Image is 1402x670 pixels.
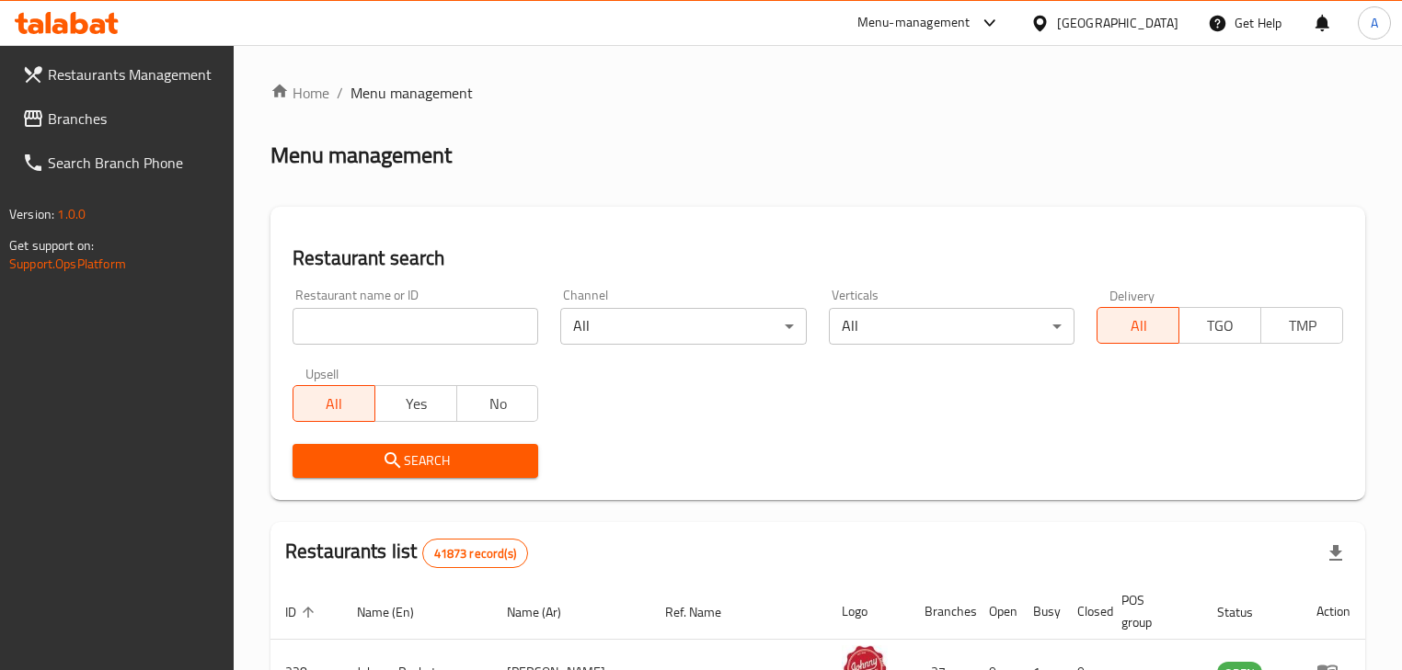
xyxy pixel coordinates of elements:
[350,82,473,104] span: Menu management
[57,202,86,226] span: 1.0.0
[337,82,343,104] li: /
[1371,13,1378,33] span: A
[1260,307,1343,344] button: TMP
[9,202,54,226] span: Version:
[827,584,910,640] th: Logo
[9,233,94,257] span: Get support on:
[1187,312,1254,339] span: TGO
[293,244,1343,272] h2: Restaurant search
[285,601,320,623] span: ID
[48,108,220,130] span: Branches
[374,385,457,422] button: Yes
[7,141,235,185] a: Search Branch Phone
[305,367,339,380] label: Upsell
[1018,584,1063,640] th: Busy
[1109,289,1155,301] label: Delivery
[1178,307,1261,344] button: TGO
[383,391,450,417] span: Yes
[829,308,1074,345] div: All
[285,538,528,568] h2: Restaurants list
[1121,589,1180,633] span: POS group
[357,601,438,623] span: Name (En)
[1057,13,1178,33] div: [GEOGRAPHIC_DATA]
[307,449,523,472] span: Search
[423,545,527,562] span: 41873 record(s)
[422,539,528,568] div: Total records count
[507,601,585,623] span: Name (Ar)
[293,444,538,478] button: Search
[974,584,1018,640] th: Open
[1314,531,1358,575] div: Export file
[270,82,329,104] a: Home
[1269,312,1336,339] span: TMP
[1097,307,1179,344] button: All
[48,63,220,85] span: Restaurants Management
[665,601,745,623] span: Ref. Name
[270,82,1365,104] nav: breadcrumb
[293,308,538,345] input: Search for restaurant name or ID..
[857,12,971,34] div: Menu-management
[7,52,235,97] a: Restaurants Management
[1105,312,1172,339] span: All
[1063,584,1107,640] th: Closed
[301,391,368,417] span: All
[48,152,220,174] span: Search Branch Phone
[1302,584,1365,640] th: Action
[293,385,375,422] button: All
[1217,601,1277,623] span: Status
[456,385,539,422] button: No
[910,584,974,640] th: Branches
[560,308,806,345] div: All
[7,97,235,141] a: Branches
[465,391,532,417] span: No
[270,141,452,170] h2: Menu management
[9,252,126,276] a: Support.OpsPlatform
